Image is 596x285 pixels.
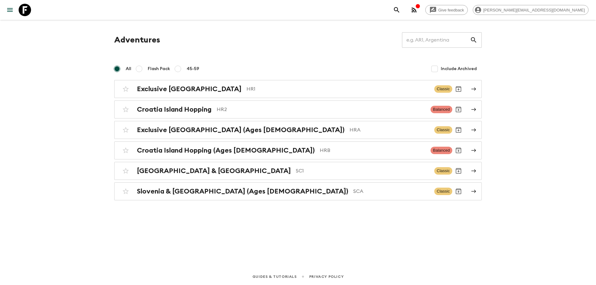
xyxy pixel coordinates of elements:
span: Flash Pack [148,66,170,72]
p: HRB [320,147,426,154]
h2: Exclusive [GEOGRAPHIC_DATA] (Ages [DEMOGRAPHIC_DATA]) [137,126,345,134]
span: [PERSON_NAME][EMAIL_ADDRESS][DOMAIN_NAME] [480,8,588,12]
span: Classic [434,167,452,175]
button: search adventures [391,4,403,16]
h2: Croatia Island Hopping [137,105,212,114]
a: Privacy Policy [309,273,344,280]
p: HRA [350,126,429,134]
span: All [126,66,131,72]
p: SCA [353,188,429,195]
span: Balanced [431,147,452,154]
h2: Exclusive [GEOGRAPHIC_DATA] [137,85,242,93]
h2: Slovenia & [GEOGRAPHIC_DATA] (Ages [DEMOGRAPHIC_DATA]) [137,187,348,195]
p: SC1 [296,167,429,175]
a: Give feedback [425,5,468,15]
button: Archive [452,124,465,136]
div: [PERSON_NAME][EMAIL_ADDRESS][DOMAIN_NAME] [473,5,589,15]
span: 45-59 [187,66,199,72]
button: Archive [452,103,465,116]
button: Archive [452,165,465,177]
span: Classic [434,85,452,93]
span: Classic [434,126,452,134]
span: Classic [434,188,452,195]
a: Croatia Island Hopping (Ages [DEMOGRAPHIC_DATA])HRBBalancedArchive [114,141,482,159]
span: Give feedback [435,8,467,12]
a: Slovenia & [GEOGRAPHIC_DATA] (Ages [DEMOGRAPHIC_DATA])SCAClassicArchive [114,182,482,200]
a: Exclusive [GEOGRAPHIC_DATA] (Ages [DEMOGRAPHIC_DATA])HRAClassicArchive [114,121,482,139]
a: Croatia Island HoppingHR2BalancedArchive [114,100,482,118]
p: HR2 [217,106,426,113]
button: Archive [452,185,465,198]
h1: Adventures [114,34,160,46]
a: Guides & Tutorials [252,273,297,280]
button: Archive [452,144,465,157]
span: Balanced [431,106,452,113]
button: Archive [452,83,465,95]
p: HR1 [246,85,429,93]
h2: Croatia Island Hopping (Ages [DEMOGRAPHIC_DATA]) [137,146,315,154]
input: e.g. AR1, Argentina [402,31,470,49]
a: Exclusive [GEOGRAPHIC_DATA]HR1ClassicArchive [114,80,482,98]
a: [GEOGRAPHIC_DATA] & [GEOGRAPHIC_DATA]SC1ClassicArchive [114,162,482,180]
button: menu [4,4,16,16]
h2: [GEOGRAPHIC_DATA] & [GEOGRAPHIC_DATA] [137,167,291,175]
span: Include Archived [441,66,477,72]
